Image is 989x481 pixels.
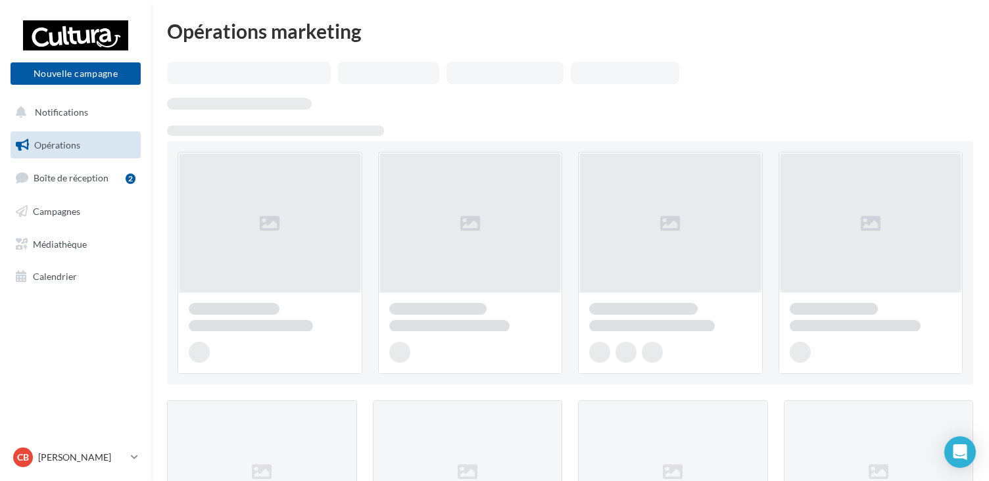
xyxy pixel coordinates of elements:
a: Campagnes [8,198,143,225]
a: Opérations [8,131,143,159]
a: Calendrier [8,263,143,290]
div: Opérations marketing [167,21,973,41]
a: Boîte de réception2 [8,164,143,192]
button: Nouvelle campagne [11,62,141,85]
span: Médiathèque [33,238,87,249]
span: Calendrier [33,271,77,282]
a: Médiathèque [8,231,143,258]
span: Campagnes [33,206,80,217]
span: Boîte de réception [34,172,109,183]
div: 2 [126,173,135,184]
span: Notifications [35,106,88,118]
span: CB [17,451,29,464]
button: Notifications [8,99,138,126]
span: Opérations [34,139,80,150]
a: CB [PERSON_NAME] [11,445,141,470]
p: [PERSON_NAME] [38,451,126,464]
div: Open Intercom Messenger [944,436,976,468]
